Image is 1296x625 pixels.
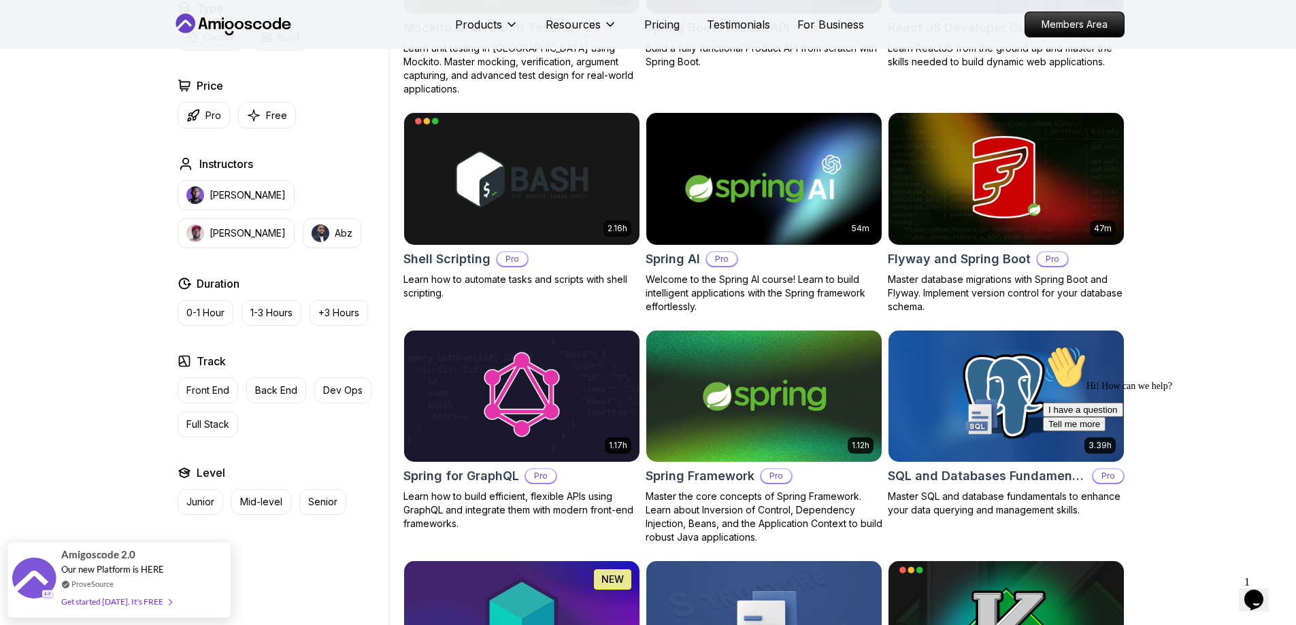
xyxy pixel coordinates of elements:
p: 54m [852,223,869,234]
p: Pro [761,469,791,483]
img: instructor img [186,186,204,204]
h2: Shell Scripting [403,250,491,269]
button: Products [455,16,518,44]
p: Pro [1037,252,1067,266]
h2: Flyway and Spring Boot [888,250,1031,269]
p: Products [455,16,502,33]
h2: Price [197,78,223,94]
img: Shell Scripting card [404,113,639,245]
a: Spring AI card54mSpring AIProWelcome to the Spring AI course! Learn to build intelligent applicat... [646,112,882,314]
img: provesource social proof notification image [12,558,56,602]
button: I have a question [5,63,86,77]
button: Full Stack [178,411,238,437]
p: Front End [186,384,229,397]
a: Flyway and Spring Boot card47mFlyway and Spring BootProMaster database migrations with Spring Boo... [888,112,1125,314]
span: Hi! How can we help? [5,41,135,51]
p: 1.17h [609,440,627,451]
p: Master database migrations with Spring Boot and Flyway. Implement version control for your databa... [888,273,1125,314]
p: Junior [186,495,214,509]
img: Spring for GraphQL card [404,331,639,462]
button: Back End [246,377,306,403]
p: Mid-level [240,495,282,509]
a: Spring for GraphQL card1.17hSpring for GraphQLProLearn how to build efficient, flexible APIs usin... [403,330,640,531]
p: 0-1 Hour [186,306,225,320]
button: instructor img[PERSON_NAME] [178,180,295,210]
p: Learn how to build efficient, flexible APIs using GraphQL and integrate them with modern front-en... [403,490,640,530]
img: :wave: [5,5,49,49]
img: Flyway and Spring Boot card [888,113,1124,245]
p: Pro [497,252,527,266]
p: 2.16h [608,223,627,234]
p: 47m [1094,223,1112,234]
a: For Business [797,16,864,33]
a: Testimonials [707,16,770,33]
p: Master SQL and database fundamentals to enhance your data querying and management skills. [888,490,1125,517]
a: ProveSource [71,578,114,590]
p: Full Stack [186,418,229,431]
a: SQL and Databases Fundamentals card3.39hSQL and Databases FundamentalsProMaster SQL and database ... [888,330,1125,518]
button: Senior [299,489,346,515]
a: Members Area [1025,12,1125,37]
p: Learn unit testing in [GEOGRAPHIC_DATA] using Mockito. Master mocking, verification, argument cap... [403,41,640,96]
p: NEW [601,573,624,586]
span: Amigoscode 2.0 [61,547,135,562]
img: instructor img [186,224,204,242]
h2: Instructors [199,156,253,172]
iframe: chat widget [1239,571,1282,611]
p: Pro [205,109,221,122]
p: [PERSON_NAME] [210,226,286,240]
button: Front End [178,377,238,403]
p: Learn ReactJS from the ground up and master the skills needed to build dynamic web applications. [888,41,1125,69]
p: Abz [335,226,352,240]
button: instructor img[PERSON_NAME] [178,218,295,248]
button: 1-3 Hours [242,300,301,326]
button: Mid-level [231,489,291,515]
button: 0-1 Hour [178,300,233,326]
span: Our new Platform is HERE [61,564,164,575]
button: +3 Hours [310,300,368,326]
h2: SQL and Databases Fundamentals [888,467,1086,486]
h2: Spring for GraphQL [403,467,519,486]
img: Spring Framework card [646,331,882,462]
iframe: chat widget [1037,340,1282,564]
p: Senior [308,495,337,509]
button: Tell me more [5,77,68,91]
button: Pro [178,102,230,129]
h2: Spring AI [646,250,700,269]
h2: Level [197,464,225,481]
p: Welcome to the Spring AI course! Learn to build intelligent applications with the Spring framewor... [646,273,882,314]
p: Resources [546,16,601,33]
p: +3 Hours [318,306,359,320]
button: Junior [178,489,223,515]
a: Spring Framework card1.12hSpring FrameworkProMaster the core concepts of Spring Framework. Learn ... [646,330,882,545]
button: Free [238,102,296,129]
p: [PERSON_NAME] [210,188,286,202]
p: Members Area [1025,12,1124,37]
div: 👋Hi! How can we help?I have a questionTell me more [5,5,250,91]
a: Pricing [644,16,680,33]
p: Build a fully functional Product API from scratch with Spring Boot. [646,41,882,69]
h2: Duration [197,275,239,292]
button: Resources [546,16,617,44]
p: 1-3 Hours [250,306,293,320]
img: instructor img [312,224,329,242]
button: instructor imgAbz [303,218,361,248]
button: Dev Ops [314,377,371,403]
p: 1.12h [852,440,869,451]
p: Pro [526,469,556,483]
img: Spring AI card [640,109,887,248]
p: Pro [707,252,737,266]
h2: Track [197,353,226,369]
p: Free [266,109,287,122]
img: SQL and Databases Fundamentals card [888,331,1124,462]
p: Learn how to automate tasks and scripts with shell scripting. [403,273,640,300]
a: Shell Scripting card2.16hShell ScriptingProLearn how to automate tasks and scripts with shell scr... [403,112,640,300]
p: Back End [255,384,297,397]
p: Dev Ops [323,384,363,397]
div: Get started [DATE]. It's FREE [61,594,171,609]
p: Master the core concepts of Spring Framework. Learn about Inversion of Control, Dependency Inject... [646,490,882,544]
